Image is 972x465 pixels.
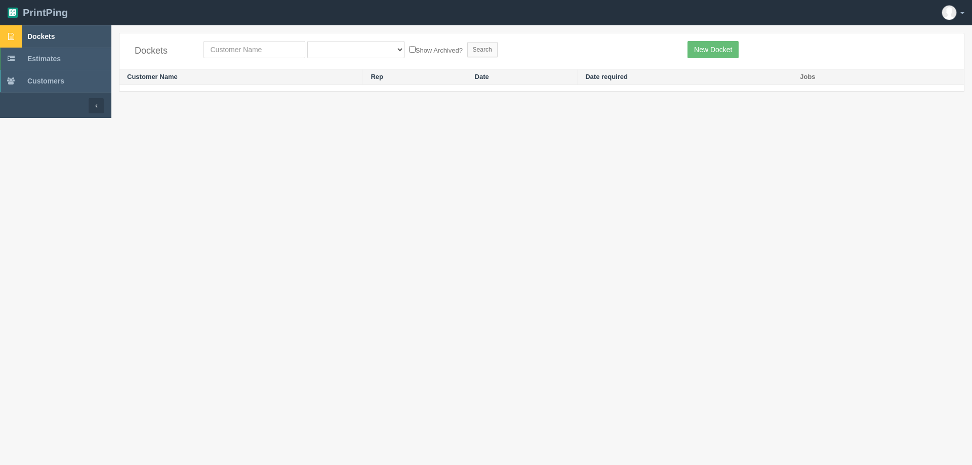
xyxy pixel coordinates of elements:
[371,73,383,80] a: Rep
[204,41,305,58] input: Customer Name
[135,46,188,56] h4: Dockets
[27,32,55,40] span: Dockets
[687,41,739,58] a: New Docket
[27,55,61,63] span: Estimates
[27,77,64,85] span: Customers
[409,46,416,53] input: Show Archived?
[409,44,463,56] label: Show Archived?
[127,73,178,80] a: Customer Name
[475,73,489,80] a: Date
[8,8,18,18] img: logo-3e63b451c926e2ac314895c53de4908e5d424f24456219fb08d385ab2e579770.png
[467,42,498,57] input: Search
[585,73,628,80] a: Date required
[792,69,907,85] th: Jobs
[942,6,956,20] img: avatar_default-7531ab5dedf162e01f1e0bb0964e6a185e93c5c22dfe317fb01d7f8cd2b1632c.jpg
